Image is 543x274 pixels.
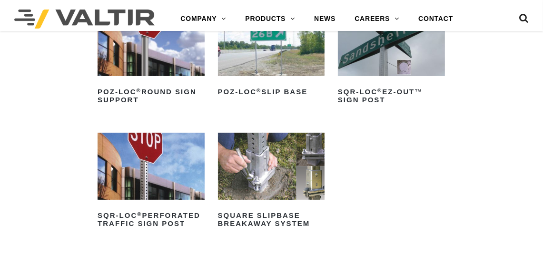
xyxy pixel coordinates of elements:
a: Square Slipbase Breakaway System [218,133,325,231]
a: CAREERS [345,10,409,29]
a: NEWS [305,10,345,29]
a: SQR-LOC®EZ-Out™ Sign Post [338,9,445,107]
a: PRODUCTS [236,10,305,29]
a: COMPANY [171,10,236,29]
h2: POZ-LOC Slip Base [218,85,325,100]
img: Valtir [14,10,155,29]
a: POZ-LOC®Slip Base [218,9,325,99]
sup: ® [137,88,141,93]
sup: ® [257,88,261,93]
a: CONTACT [409,10,463,29]
sup: ® [137,211,142,217]
h2: SQR-LOC EZ-Out™ Sign Post [338,85,445,108]
a: POZ-LOC®Round Sign Support [98,9,205,107]
h2: Square Slipbase Breakaway System [218,208,325,231]
sup: ® [377,88,382,93]
a: SQR-LOC®Perforated Traffic Sign Post [98,133,205,231]
h2: POZ-LOC Round Sign Support [98,85,205,108]
h2: SQR-LOC Perforated Traffic Sign Post [98,208,205,231]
